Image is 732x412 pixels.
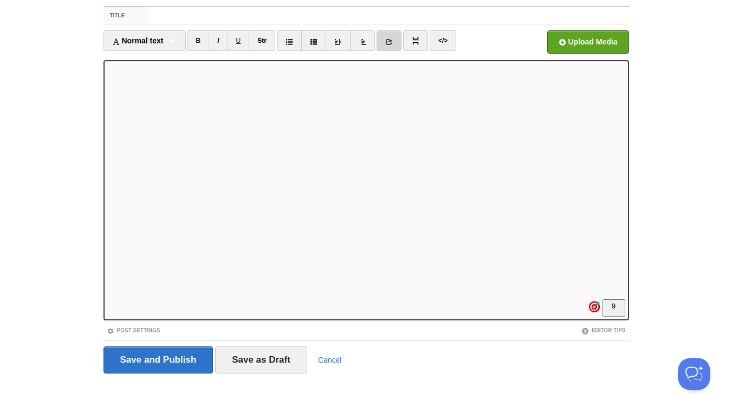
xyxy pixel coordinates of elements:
[678,358,710,390] iframe: Help Scout Beacon - Open
[103,7,147,24] label: Title
[228,30,250,51] a: U
[112,36,164,45] span: Normal text
[249,30,275,51] a: Str
[187,30,210,51] a: B
[581,327,626,333] a: Editor Tips
[430,30,456,51] a: </>
[215,346,307,374] input: Save as Draft
[209,30,228,51] a: I
[318,356,342,364] a: Cancel
[257,37,267,44] del: Str
[103,346,213,374] input: Save and Publish
[107,327,160,333] a: Post Settings
[412,37,419,44] img: pagebreak-icon.png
